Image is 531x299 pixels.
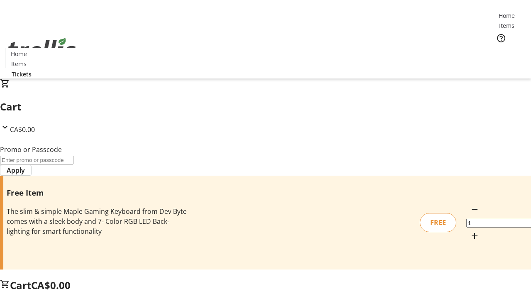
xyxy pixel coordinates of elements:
span: CA$0.00 [31,278,71,292]
a: Home [5,49,32,58]
button: Increment by one [466,228,483,244]
a: Tickets [5,70,38,78]
img: Orient E2E Organization 3yzuyTgNMV's Logo [5,29,79,70]
span: Apply [7,165,25,175]
span: Items [499,21,514,30]
span: Tickets [12,70,32,78]
a: Tickets [493,48,526,57]
a: Items [5,59,32,68]
span: Items [11,59,27,68]
div: The slim & simple Maple Gaming Keyboard from Dev Byte comes with a sleek body and 7- Color RGB LE... [7,206,188,236]
button: Decrement by one [466,201,483,218]
button: Help [493,30,509,47]
span: Home [499,11,515,20]
div: FREE [420,213,456,232]
span: CA$0.00 [10,125,35,134]
span: Tickets [499,48,519,57]
span: Home [11,49,27,58]
a: Home [493,11,520,20]
h3: Free Item [7,187,188,199]
a: Items [493,21,520,30]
